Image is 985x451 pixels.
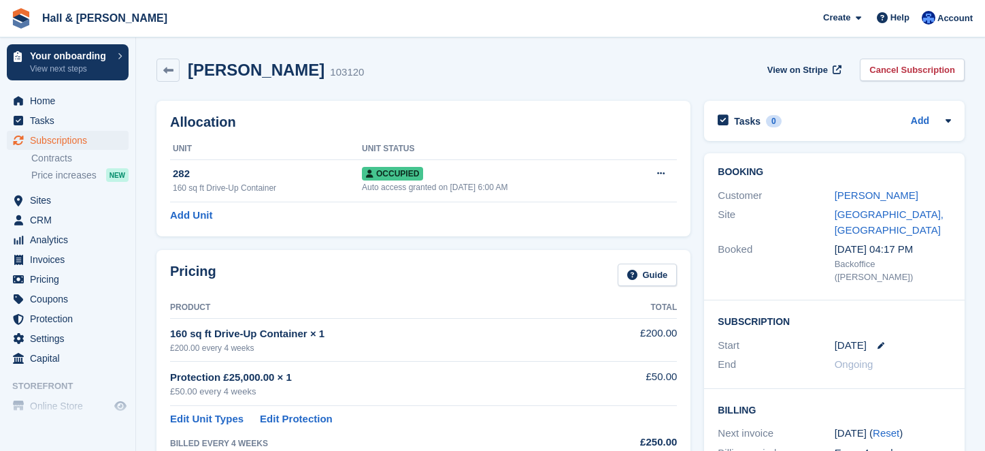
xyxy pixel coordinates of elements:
[30,211,112,230] span: CRM
[30,396,112,416] span: Online Store
[170,370,583,386] div: Protection £25,000.00 × 1
[823,11,850,25] span: Create
[260,411,333,427] a: Edit Protection
[170,411,244,427] a: Edit Unit Types
[30,290,112,309] span: Coupons
[173,182,362,194] div: 160 sq ft Drive-Up Container
[30,309,112,328] span: Protection
[170,385,583,399] div: £50.00 every 4 weeks
[922,11,935,25] img: Claire Banham
[170,138,362,160] th: Unit
[170,208,212,223] a: Add Unit
[718,357,834,373] div: End
[170,114,677,130] h2: Allocation
[583,318,677,361] td: £200.00
[718,426,834,441] div: Next invoice
[766,115,782,127] div: 0
[718,207,834,238] div: Site
[7,349,129,368] a: menu
[30,111,112,130] span: Tasks
[734,115,761,127] h2: Tasks
[30,270,112,289] span: Pricing
[835,208,944,236] a: [GEOGRAPHIC_DATA], [GEOGRAPHIC_DATA]
[618,264,678,286] a: Guide
[7,111,129,130] a: menu
[835,242,951,258] div: [DATE] 04:17 PM
[583,362,677,406] td: £50.00
[30,230,112,249] span: Analytics
[30,63,111,75] p: View next steps
[835,358,873,370] span: Ongoing
[7,329,129,348] a: menu
[911,114,929,129] a: Add
[718,338,834,354] div: Start
[30,349,112,368] span: Capital
[762,59,844,81] a: View on Stripe
[718,242,834,284] div: Booked
[173,166,362,182] div: 282
[835,258,951,284] div: Backoffice ([PERSON_NAME])
[7,131,129,150] a: menu
[890,11,909,25] span: Help
[362,167,423,181] span: Occupied
[170,264,216,286] h2: Pricing
[30,250,112,269] span: Invoices
[106,168,129,182] div: NEW
[718,188,834,204] div: Customer
[7,270,129,289] a: menu
[835,426,951,441] div: [DATE] ( )
[37,7,173,29] a: Hall & [PERSON_NAME]
[362,138,626,160] th: Unit Status
[31,152,129,165] a: Contracts
[170,342,583,354] div: £200.00 every 4 weeks
[718,403,951,416] h2: Billing
[718,314,951,328] h2: Subscription
[31,168,129,183] a: Price increases NEW
[7,250,129,269] a: menu
[7,191,129,210] a: menu
[170,297,583,319] th: Product
[583,435,677,450] div: £250.00
[7,230,129,249] a: menu
[583,297,677,319] th: Total
[718,167,951,178] h2: Booking
[31,169,97,182] span: Price increases
[7,91,129,110] a: menu
[30,329,112,348] span: Settings
[112,398,129,414] a: Preview store
[7,211,129,230] a: menu
[7,290,129,309] a: menu
[835,338,867,354] time: 2025-08-23 00:00:00 UTC
[7,396,129,416] a: menu
[30,91,112,110] span: Home
[11,8,31,29] img: stora-icon-8386f47178a22dfd0bd8f6a31ec36ba5ce8667c1dd55bd0f319d3a0aa187defe.svg
[30,51,111,61] p: Your onboarding
[860,59,965,81] a: Cancel Subscription
[170,326,583,342] div: 160 sq ft Drive-Up Container × 1
[188,61,324,79] h2: [PERSON_NAME]
[362,181,626,193] div: Auto access granted on [DATE] 6:00 AM
[7,309,129,328] a: menu
[30,131,112,150] span: Subscriptions
[7,44,129,80] a: Your onboarding View next steps
[330,65,364,80] div: 103120
[873,427,899,439] a: Reset
[30,191,112,210] span: Sites
[767,63,828,77] span: View on Stripe
[170,437,583,450] div: BILLED EVERY 4 WEEKS
[12,379,135,393] span: Storefront
[937,12,973,25] span: Account
[835,189,918,201] a: [PERSON_NAME]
